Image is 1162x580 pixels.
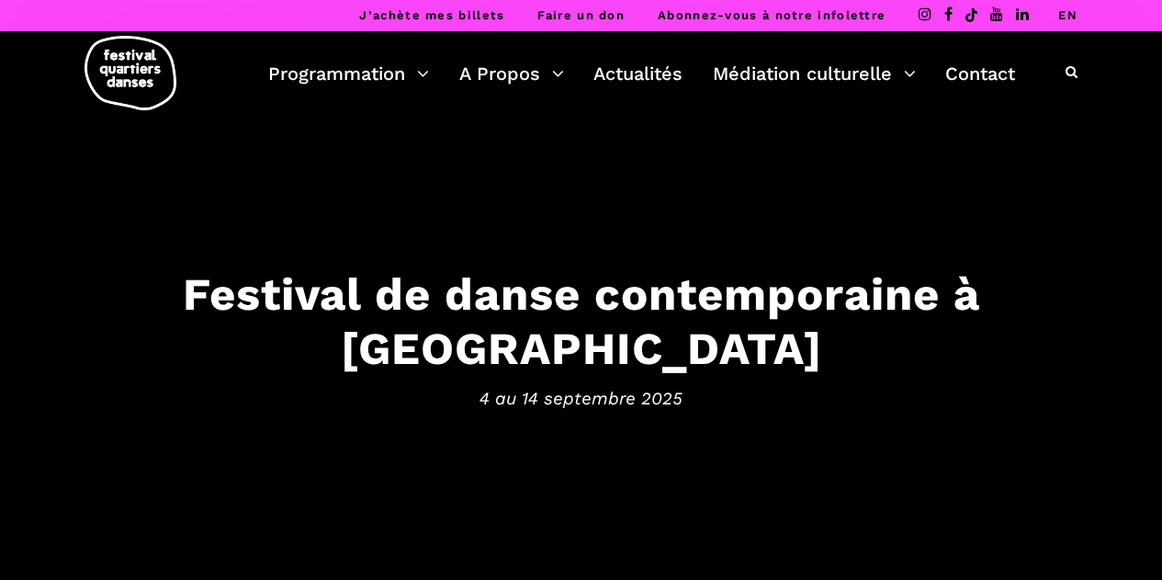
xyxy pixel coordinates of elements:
[459,58,564,89] a: A Propos
[85,36,176,110] img: logo-fqd-med
[713,58,916,89] a: Médiation culturelle
[537,8,625,22] a: Faire un don
[18,384,1144,412] span: 4 au 14 septembre 2025
[268,58,429,89] a: Programmation
[18,267,1144,376] h3: Festival de danse contemporaine à [GEOGRAPHIC_DATA]
[1058,8,1077,22] a: EN
[658,8,886,22] a: Abonnez-vous à notre infolettre
[945,58,1015,89] a: Contact
[593,58,683,89] a: Actualités
[359,8,504,22] a: J’achète mes billets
